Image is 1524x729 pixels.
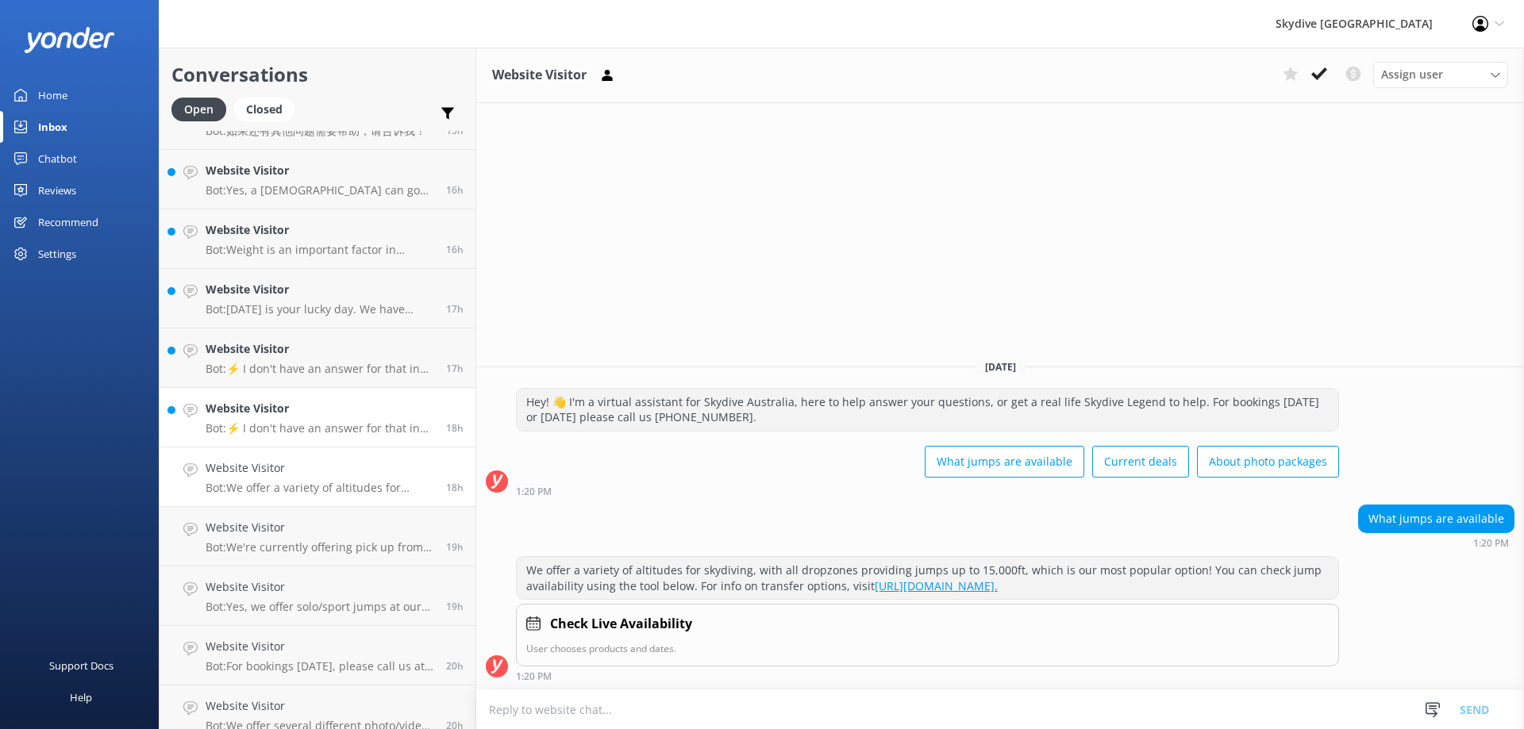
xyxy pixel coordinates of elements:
[206,400,434,417] h4: Website Visitor
[1373,62,1508,87] div: Assign User
[446,124,464,137] span: Oct 12 2025 04:10pm (UTC +10:00) Australia/Brisbane
[234,100,302,117] a: Closed
[206,519,434,536] h4: Website Visitor
[206,281,434,298] h4: Website Visitor
[160,626,475,685] a: Website VisitorBot:For bookings [DATE], please call us at [PHONE_NUMBER].20h
[206,540,434,554] p: Bot: We're currently offering pick up from the majority of our locations. Please check online for...
[925,446,1084,478] button: What jumps are available
[171,98,226,121] div: Open
[976,360,1026,374] span: [DATE]
[550,614,692,635] h4: Check Live Availability
[206,697,434,715] h4: Website Visitor
[24,27,115,53] img: yonder-white-logo.png
[160,388,475,447] a: Website VisitorBot:⚡ I don't have an answer for that in my knowledge base. Please try and rephras...
[160,328,475,388] a: Website VisitorBot:⚡ I don't have an answer for that in my knowledge base. Please try and rephras...
[446,421,464,435] span: Oct 12 2025 01:23pm (UTC +10:00) Australia/Brisbane
[171,100,234,117] a: Open
[206,243,434,257] p: Bot: Weight is an important factor in skydiving. If a customer weighs over 94kgs, the Reservation...
[206,221,434,239] h4: Website Visitor
[160,566,475,626] a: Website VisitorBot:Yes, we offer solo/sport jumps at our [PERSON_NAME][GEOGRAPHIC_DATA] and [GEOG...
[160,150,475,209] a: Website VisitorBot:Yes, a [DEMOGRAPHIC_DATA] can go skydiving, but they will require parental or ...
[446,243,464,256] span: Oct 12 2025 03:55pm (UTC +10:00) Australia/Brisbane
[38,175,76,206] div: Reviews
[206,638,434,655] h4: Website Visitor
[446,600,464,613] span: Oct 12 2025 12:33pm (UTC +10:00) Australia/Brisbane
[49,650,114,681] div: Support Docs
[516,672,552,681] strong: 1:20 PM
[206,302,434,317] p: Bot: [DATE] is your lucky day. We have exclusive offers when you book direct! Visit our specials ...
[1381,66,1443,83] span: Assign user
[206,183,434,198] p: Bot: Yes, a [DEMOGRAPHIC_DATA] can go skydiving, but they will require parental or legal guardian...
[38,206,98,238] div: Recommend
[516,485,1339,497] div: Oct 12 2025 01:20pm (UTC +10:00) Australia/Brisbane
[446,302,464,316] span: Oct 12 2025 02:23pm (UTC +10:00) Australia/Brisbane
[446,183,464,197] span: Oct 12 2025 03:57pm (UTC +10:00) Australia/Brisbane
[171,59,464,90] h2: Conversations
[516,487,552,497] strong: 1:20 PM
[206,481,434,495] p: Bot: We offer a variety of altitudes for skydiving, with all dropzones providing jumps up to 15,0...
[206,340,434,358] h4: Website Visitor
[492,65,587,86] h3: Website Visitor
[206,421,434,435] p: Bot: ⚡ I don't have an answer for that in my knowledge base. Please try and rephrase your questio...
[38,238,76,270] div: Settings
[206,659,434,673] p: Bot: For bookings [DATE], please call us at [PHONE_NUMBER].
[446,540,464,554] span: Oct 12 2025 01:01pm (UTC +10:00) Australia/Brisbane
[160,209,475,269] a: Website VisitorBot:Weight is an important factor in skydiving. If a customer weighs over 94kgs, t...
[206,124,426,138] p: Bot: 如果还有其他问题需要帮助，请告诉我！
[38,79,67,111] div: Home
[517,389,1338,431] div: Hey! 👋 I'm a virtual assistant for Skydive Australia, here to help answer your questions, or get ...
[516,670,1339,681] div: Oct 12 2025 01:20pm (UTC +10:00) Australia/Brisbane
[875,578,998,593] a: [URL][DOMAIN_NAME].
[446,659,464,673] span: Oct 12 2025 12:02pm (UTC +10:00) Australia/Brisbane
[1197,446,1339,478] button: About photo packages
[1473,539,1509,548] strong: 1:20 PM
[206,162,434,179] h4: Website Visitor
[446,481,464,494] span: Oct 12 2025 01:20pm (UTC +10:00) Australia/Brisbane
[234,98,294,121] div: Closed
[1358,537,1514,548] div: Oct 12 2025 01:20pm (UTC +10:00) Australia/Brisbane
[38,143,77,175] div: Chatbot
[70,681,92,713] div: Help
[206,600,434,614] p: Bot: Yes, we offer solo/sport jumps at our [PERSON_NAME][GEOGRAPHIC_DATA] and [GEOGRAPHIC_DATA] l...
[38,111,67,143] div: Inbox
[160,507,475,566] a: Website VisitorBot:We're currently offering pick up from the majority of our locations. Please ch...
[160,269,475,328] a: Website VisitorBot:[DATE] is your lucky day. We have exclusive offers when you book direct! Visit...
[1359,505,1514,532] div: What jumps are available
[526,641,1329,656] p: User chooses products and dates.
[517,557,1338,599] div: We offer a variety of altitudes for skydiving, with all dropzones providing jumps up to 15,000ft,...
[206,459,434,477] h4: Website Visitor
[446,362,464,375] span: Oct 12 2025 02:09pm (UTC +10:00) Australia/Brisbane
[206,578,434,596] h4: Website Visitor
[1092,446,1189,478] button: Current deals
[160,447,475,507] a: Website VisitorBot:We offer a variety of altitudes for skydiving, with all dropzones providing ju...
[206,362,434,376] p: Bot: ⚡ I don't have an answer for that in my knowledge base. Please try and rephrase your questio...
